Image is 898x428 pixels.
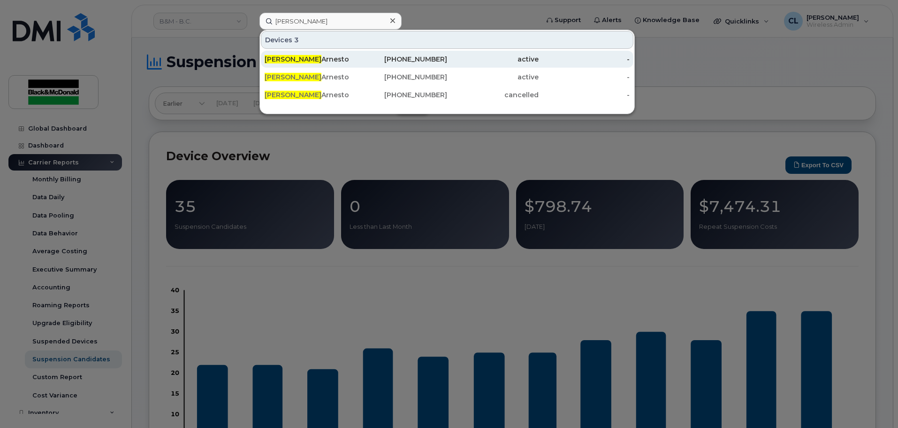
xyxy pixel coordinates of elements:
[539,72,630,82] div: -
[265,90,356,100] div: Arnesto
[265,91,321,99] span: [PERSON_NAME]
[539,90,630,100] div: -
[261,69,633,86] a: [PERSON_NAME]Arnesto[PHONE_NUMBER]active-
[261,51,633,68] a: [PERSON_NAME]Arnesto[PHONE_NUMBER]active-
[294,35,299,45] span: 3
[265,55,321,63] span: [PERSON_NAME]
[261,86,633,103] a: [PERSON_NAME]Arnesto[PHONE_NUMBER]cancelled-
[447,90,539,100] div: cancelled
[356,54,448,64] div: [PHONE_NUMBER]
[261,31,633,49] div: Devices
[447,54,539,64] div: active
[539,54,630,64] div: -
[265,54,356,64] div: Arnesto
[356,72,448,82] div: [PHONE_NUMBER]
[265,72,356,82] div: Arnesto
[447,72,539,82] div: active
[356,90,448,100] div: [PHONE_NUMBER]
[265,73,321,81] span: [PERSON_NAME]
